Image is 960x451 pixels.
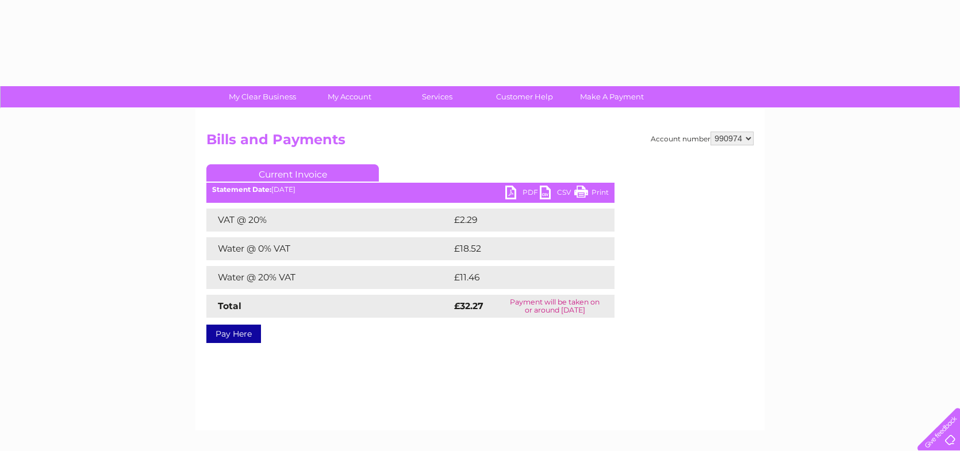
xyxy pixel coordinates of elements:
[651,132,754,145] div: Account number
[505,186,540,202] a: PDF
[302,86,397,107] a: My Account
[206,186,615,194] div: [DATE]
[215,86,310,107] a: My Clear Business
[206,266,451,289] td: Water @ 20% VAT
[454,300,483,311] strong: £32.27
[477,86,572,107] a: Customer Help
[218,300,241,311] strong: Total
[212,185,271,194] b: Statement Date:
[540,186,574,202] a: CSV
[495,295,615,318] td: Payment will be taken on or around [DATE]
[451,237,590,260] td: £18.52
[206,132,754,153] h2: Bills and Payments
[390,86,485,107] a: Services
[574,186,609,202] a: Print
[206,164,379,182] a: Current Invoice
[565,86,659,107] a: Make A Payment
[451,209,587,232] td: £2.29
[206,209,451,232] td: VAT @ 20%
[451,266,589,289] td: £11.46
[206,237,451,260] td: Water @ 0% VAT
[206,325,261,343] a: Pay Here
